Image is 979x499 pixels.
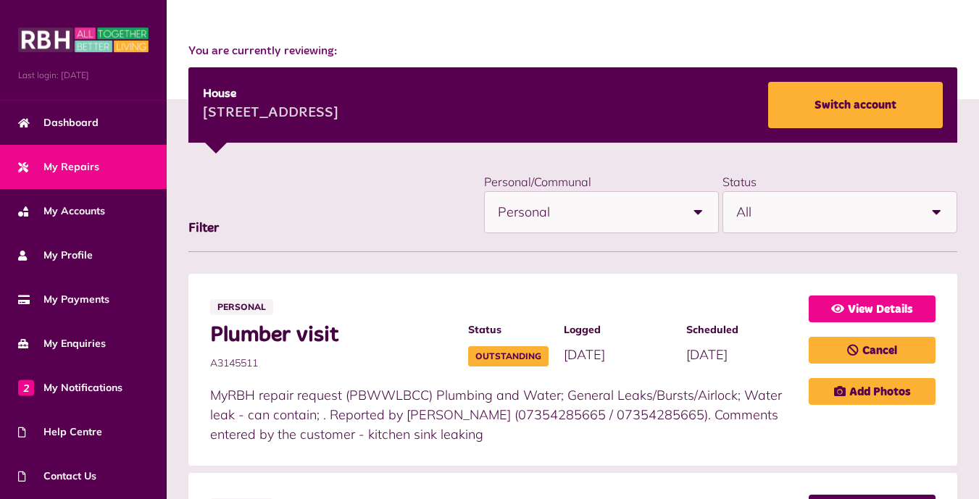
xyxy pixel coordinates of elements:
label: Status [722,175,757,189]
div: House [203,85,338,103]
span: Help Centre [18,424,102,440]
span: Last login: [DATE] [18,69,149,82]
div: [STREET_ADDRESS] [203,103,338,125]
span: Status [468,322,549,337]
img: MyRBH [18,25,149,54]
span: My Repairs [18,159,99,175]
a: Cancel [809,337,936,364]
span: Contact Us [18,469,96,484]
span: Outstanding [468,346,549,366]
span: [DATE] [564,346,605,363]
span: My Enquiries [18,336,106,351]
span: Plumber visit [210,322,454,348]
span: Personal [498,192,678,232]
span: Filter [188,222,219,235]
span: My Profile [18,248,93,263]
span: A3145511 [210,356,454,371]
span: You are currently reviewing: [188,43,957,60]
span: Scheduled [686,322,794,337]
span: My Payments [18,292,109,307]
a: Add Photos [809,378,936,405]
span: Personal [210,299,273,315]
span: Dashboard [18,115,99,130]
p: MyRBH repair request (PBWWLBCC) Plumbing and Water; General Leaks/Bursts/Airlock; Water leak - ca... [210,385,794,444]
span: All [736,192,916,232]
a: Switch account [768,82,943,128]
a: View Details [809,295,936,322]
span: My Accounts [18,204,105,219]
span: 2 [18,380,34,395]
label: Personal/Communal [484,175,591,189]
span: [DATE] [686,346,728,363]
span: My Notifications [18,380,122,395]
span: Logged [564,322,672,337]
